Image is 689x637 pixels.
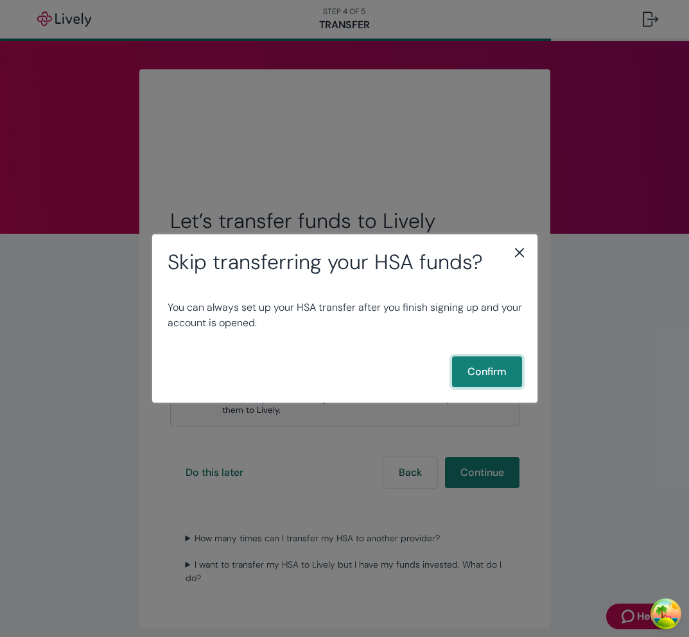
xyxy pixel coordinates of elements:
svg: close [512,245,527,260]
p: You can always set up your HSA transfer after you finish signing up and your account is opened. [168,300,522,331]
button: Confirm [452,356,522,387]
button: Open Tanstack query devtools [653,601,679,627]
h2: Skip transferring your HSA funds? [168,250,522,274]
button: close button [512,245,527,260]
